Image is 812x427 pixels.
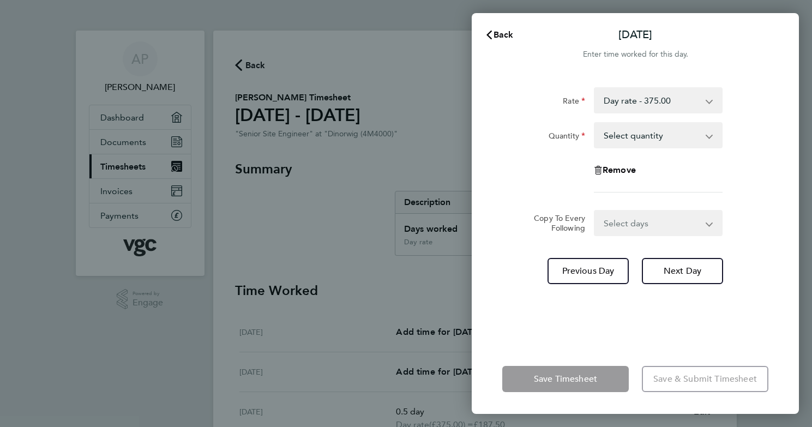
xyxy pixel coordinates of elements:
[603,165,636,175] span: Remove
[472,48,799,61] div: Enter time worked for this day.
[548,258,629,284] button: Previous Day
[664,266,701,276] span: Next Day
[474,24,525,46] button: Back
[525,213,585,233] label: Copy To Every Following
[562,266,615,276] span: Previous Day
[494,29,514,40] span: Back
[642,258,723,284] button: Next Day
[594,166,636,175] button: Remove
[563,96,585,109] label: Rate
[618,27,652,43] p: [DATE]
[549,131,585,144] label: Quantity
